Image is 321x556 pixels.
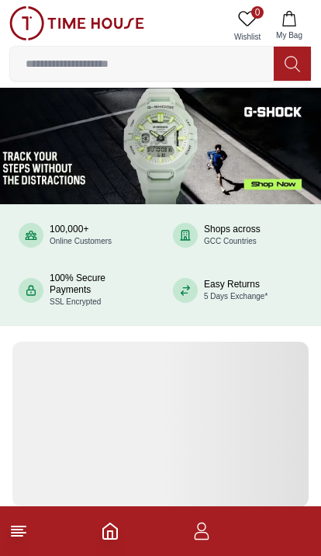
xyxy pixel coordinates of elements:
span: Online Customers [50,237,112,245]
div: 100% Secure Payments [50,273,148,308]
span: GCC Countries [204,237,257,245]
div: 100,000+ [50,224,112,247]
a: Home [101,522,119,540]
div: Easy Returns [204,279,267,302]
img: ... [9,6,144,40]
span: My Bag [270,30,309,41]
a: 0Wishlist [228,6,267,46]
div: Shops across [204,224,261,247]
span: 0 [251,6,264,19]
span: Wishlist [228,31,267,43]
img: Women's Watches Banner [12,342,309,506]
span: 5 Days Exchange* [204,292,267,301]
span: SSL Encrypted [50,297,101,306]
button: My Bag [267,6,312,46]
